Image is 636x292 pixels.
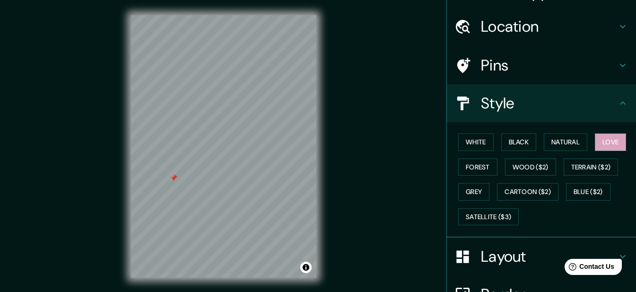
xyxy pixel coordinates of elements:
button: Forest [458,159,497,176]
button: Love [595,133,626,151]
button: White [458,133,494,151]
button: Cartoon ($2) [497,183,558,201]
button: Black [501,133,537,151]
canvas: Map [131,15,316,278]
button: Satellite ($3) [458,208,519,226]
button: Natural [544,133,587,151]
button: Blue ($2) [566,183,610,201]
button: Wood ($2) [505,159,556,176]
div: Pins [447,46,636,84]
div: Style [447,84,636,122]
h4: Style [481,94,617,113]
h4: Layout [481,247,617,266]
div: Layout [447,238,636,275]
h4: Pins [481,56,617,75]
button: Terrain ($2) [564,159,619,176]
h4: Location [481,17,617,36]
button: Grey [458,183,489,201]
div: Location [447,8,636,45]
iframe: Help widget launcher [552,255,626,282]
button: Toggle attribution [300,262,312,273]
